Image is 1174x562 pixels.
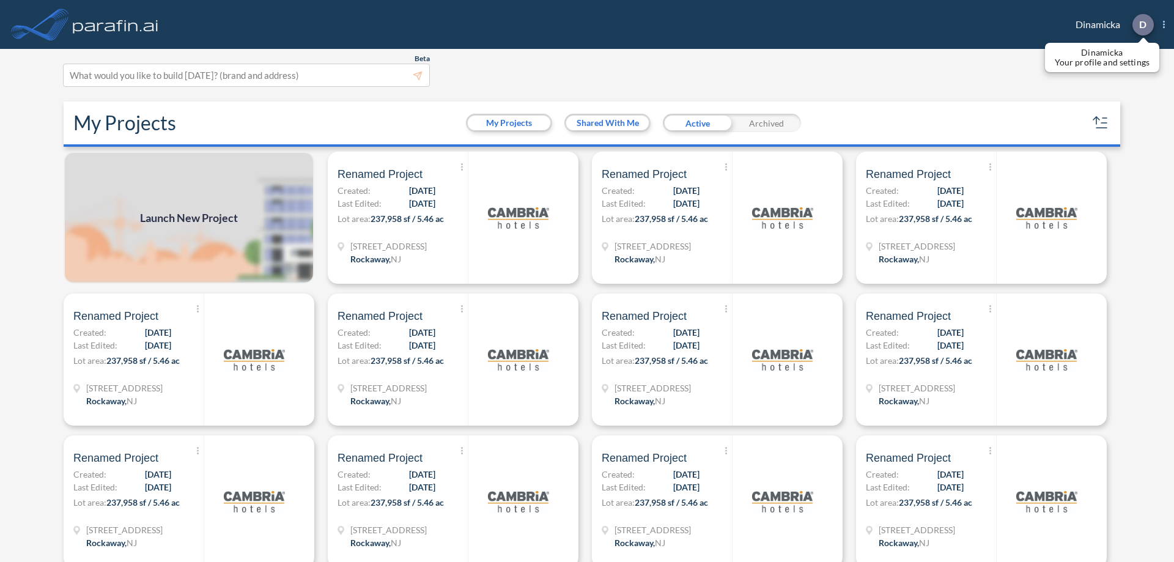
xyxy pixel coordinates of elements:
[86,536,137,549] div: Rockaway, NJ
[919,254,929,264] span: NJ
[635,213,708,224] span: 237,958 sf / 5.46 ac
[371,497,444,508] span: 237,958 sf / 5.46 ac
[73,111,176,135] h2: My Projects
[635,355,708,366] span: 237,958 sf / 5.46 ac
[371,355,444,366] span: 237,958 sf / 5.46 ac
[1091,113,1110,133] button: sort
[866,184,899,197] span: Created:
[602,213,635,224] span: Lot area:
[866,213,899,224] span: Lot area:
[866,309,951,324] span: Renamed Project
[468,116,550,130] button: My Projects
[350,253,401,265] div: Rockaway, NJ
[752,329,813,390] img: logo
[752,471,813,532] img: logo
[350,396,391,406] span: Rockaway ,
[615,240,691,253] span: 321 Mt Hope Ave
[415,54,430,64] span: Beta
[1055,57,1150,67] p: Your profile and settings
[1057,14,1165,35] div: Dinamicka
[879,396,919,406] span: Rockaway ,
[145,326,171,339] span: [DATE]
[673,339,700,352] span: [DATE]
[409,326,435,339] span: [DATE]
[879,538,919,548] span: Rockaway ,
[106,497,180,508] span: 237,958 sf / 5.46 ac
[879,240,955,253] span: 321 Mt Hope Ave
[566,116,649,130] button: Shared With Me
[602,451,687,465] span: Renamed Project
[673,481,700,494] span: [DATE]
[899,497,972,508] span: 237,958 sf / 5.46 ac
[86,523,163,536] span: 321 Mt Hope Ave
[1016,187,1077,248] img: logo
[615,382,691,394] span: 321 Mt Hope Ave
[409,339,435,352] span: [DATE]
[73,339,117,352] span: Last Edited:
[70,12,161,37] img: logo
[1139,19,1146,30] p: D
[145,339,171,352] span: [DATE]
[866,468,899,481] span: Created:
[391,538,401,548] span: NJ
[937,468,964,481] span: [DATE]
[879,253,929,265] div: Rockaway, NJ
[879,254,919,264] span: Rockaway ,
[64,152,314,284] a: Launch New Project
[409,481,435,494] span: [DATE]
[350,523,427,536] span: 321 Mt Hope Ave
[866,355,899,366] span: Lot area:
[409,184,435,197] span: [DATE]
[338,213,371,224] span: Lot area:
[338,309,423,324] span: Renamed Project
[655,254,665,264] span: NJ
[350,536,401,549] div: Rockaway, NJ
[602,326,635,339] span: Created:
[602,184,635,197] span: Created:
[602,468,635,481] span: Created:
[73,451,158,465] span: Renamed Project
[338,184,371,197] span: Created:
[752,187,813,248] img: logo
[224,329,285,390] img: logo
[338,339,382,352] span: Last Edited:
[391,254,401,264] span: NJ
[615,394,665,407] div: Rockaway, NJ
[899,213,972,224] span: 237,958 sf / 5.46 ac
[866,451,951,465] span: Renamed Project
[655,396,665,406] span: NJ
[73,497,106,508] span: Lot area:
[338,355,371,366] span: Lot area:
[655,538,665,548] span: NJ
[866,197,910,210] span: Last Edited:
[615,536,665,549] div: Rockaway, NJ
[350,240,427,253] span: 321 Mt Hope Ave
[338,197,382,210] span: Last Edited:
[866,339,910,352] span: Last Edited:
[615,254,655,264] span: Rockaway ,
[1055,48,1150,57] p: Dinamicka
[602,167,687,182] span: Renamed Project
[879,536,929,549] div: Rockaway, NJ
[673,326,700,339] span: [DATE]
[879,394,929,407] div: Rockaway, NJ
[673,468,700,481] span: [DATE]
[488,187,549,248] img: logo
[145,468,171,481] span: [DATE]
[919,538,929,548] span: NJ
[86,538,127,548] span: Rockaway ,
[73,355,106,366] span: Lot area:
[879,382,955,394] span: 321 Mt Hope Ave
[602,481,646,494] span: Last Edited:
[338,451,423,465] span: Renamed Project
[73,468,106,481] span: Created:
[338,497,371,508] span: Lot area:
[937,481,964,494] span: [DATE]
[64,152,314,284] img: add
[879,523,955,536] span: 321 Mt Hope Ave
[602,309,687,324] span: Renamed Project
[866,326,899,339] span: Created:
[732,114,801,132] div: Archived
[338,481,382,494] span: Last Edited:
[602,339,646,352] span: Last Edited:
